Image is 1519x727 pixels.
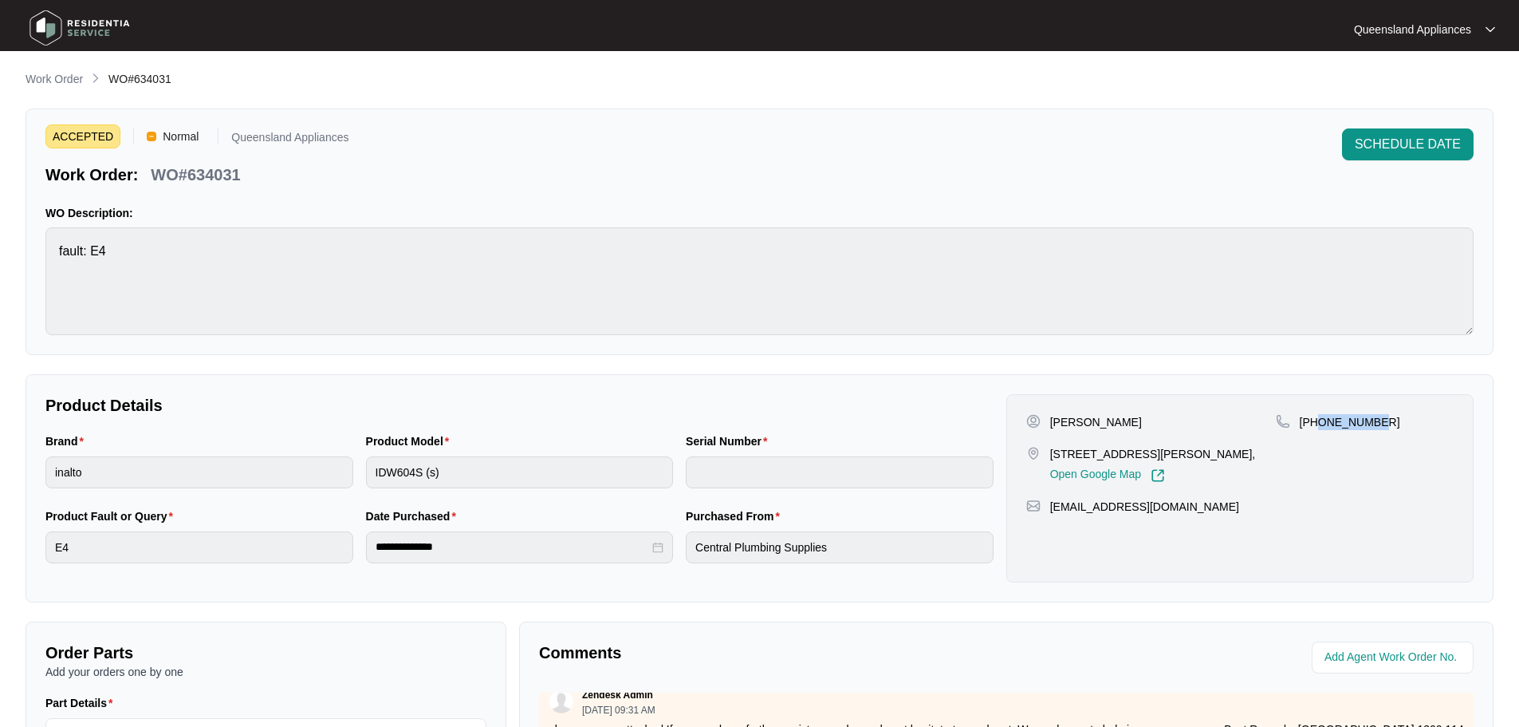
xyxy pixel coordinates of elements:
p: [STREET_ADDRESS][PERSON_NAME], [1050,446,1256,462]
a: Open Google Map [1050,468,1165,483]
input: Product Model [366,456,674,488]
label: Serial Number [686,433,773,449]
img: Vercel Logo [147,132,156,141]
p: [PHONE_NUMBER] [1300,414,1400,430]
p: [PERSON_NAME] [1050,414,1142,430]
img: map-pin [1276,414,1290,429]
p: Zendesk Admin [582,689,653,701]
label: Brand [45,433,90,449]
button: SCHEDULE DATE [1342,128,1474,160]
p: Queensland Appliances [231,132,348,148]
input: Product Fault or Query [45,531,353,563]
input: Add Agent Work Order No. [1324,648,1464,667]
p: WO Description: [45,205,1474,221]
span: SCHEDULE DATE [1355,135,1461,154]
p: [EMAIL_ADDRESS][DOMAIN_NAME] [1050,499,1239,515]
a: Work Order [22,71,86,89]
p: Work Order [26,71,83,87]
p: Queensland Appliances [1354,22,1471,38]
input: Purchased From [686,531,994,563]
input: Brand [45,456,353,488]
img: dropdown arrow [1486,26,1495,34]
p: WO#634031 [151,164,240,186]
label: Product Fault or Query [45,508,179,524]
img: user.svg [549,689,573,713]
label: Date Purchased [366,508,462,524]
span: WO#634031 [108,73,171,85]
p: [DATE] 09:31 AM [582,705,655,715]
label: Purchased From [686,508,786,524]
img: residentia service logo [24,4,136,52]
input: Date Purchased [376,539,650,555]
img: Link-External [1151,468,1165,483]
input: Serial Number [686,456,994,488]
label: Product Model [366,433,456,449]
img: map-pin [1026,499,1041,513]
textarea: fault: E4 [45,227,1474,335]
p: Product Details [45,394,994,417]
img: map-pin [1026,446,1041,460]
p: Work Order: [45,164,138,186]
p: Order Parts [45,642,486,664]
p: Comments [539,642,995,664]
span: Normal [156,124,205,148]
label: Part Details [45,695,120,711]
span: ACCEPTED [45,124,120,148]
img: user-pin [1026,414,1041,429]
p: Add your orders one by one [45,664,486,680]
img: chevron-right [89,72,102,85]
